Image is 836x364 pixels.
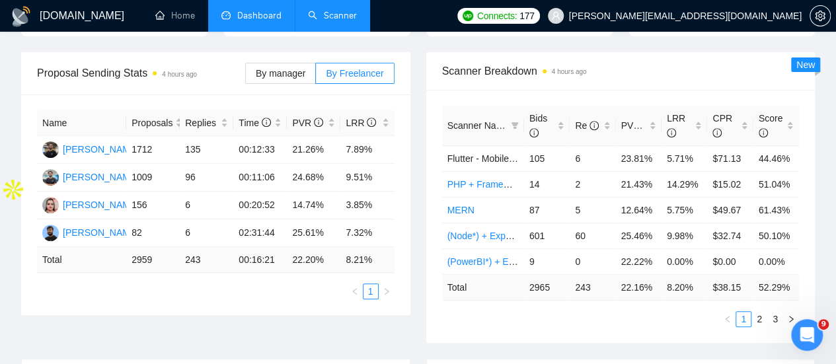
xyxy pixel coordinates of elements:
span: Replies [185,116,218,130]
span: dashboard [221,11,231,20]
span: Re [575,120,599,131]
span: 177 [519,9,534,23]
td: 25.46% [616,223,662,248]
td: 8.21 % [340,247,394,273]
td: 0.00% [753,248,799,274]
span: right [383,287,391,295]
span: 9 [818,319,829,330]
td: 87 [524,197,570,223]
button: right [783,311,799,327]
span: Scanner Breakdown [442,63,800,79]
td: 22.16 % [616,274,662,300]
span: Proposal Sending Stats [37,65,245,81]
span: info-circle [367,118,376,127]
td: 6 [570,145,615,171]
span: LRR [346,118,376,128]
img: logo [11,6,32,27]
td: 9.98% [662,223,707,248]
td: 23.81% [616,145,662,171]
td: 1712 [126,136,180,164]
span: Time [239,118,270,128]
span: By manager [256,68,305,79]
div: [PERSON_NAME] [63,198,139,212]
td: 50.10% [753,223,799,248]
div: [PERSON_NAME] [63,142,139,157]
span: info-circle [589,121,599,130]
iframe: Intercom live chat [791,319,823,351]
td: 12.64% [616,197,662,223]
td: 14.74% [287,192,340,219]
span: Scanner Name [447,120,509,131]
td: 82 [126,219,180,247]
span: filter [508,116,521,135]
td: 105 [524,145,570,171]
a: MJ[PERSON_NAME] [42,143,139,154]
span: LRR [667,113,685,138]
img: MJ [42,141,59,158]
a: 3 [768,312,782,326]
span: user [551,11,560,20]
td: 5.71% [662,145,707,171]
li: 3 [767,311,783,327]
time: 4 hours ago [552,68,587,75]
span: info-circle [262,118,271,127]
td: 8.20 % [662,274,707,300]
a: homeHome [155,10,195,21]
td: 5 [570,197,615,223]
a: 1 [736,312,751,326]
td: 0 [570,248,615,274]
td: 44.46% [753,145,799,171]
span: left [351,287,359,295]
img: IR [42,197,59,213]
time: 4 hours ago [162,71,197,78]
td: $ 38.15 [707,274,753,300]
td: 52.29 % [753,274,799,300]
td: 9 [524,248,570,274]
td: 243 [180,247,233,273]
span: CPR [712,113,732,138]
img: PA [42,225,59,241]
span: Proposals [132,116,172,130]
span: Score [759,113,783,138]
td: 3.85% [340,192,394,219]
li: Previous Page [720,311,736,327]
span: New [796,59,815,70]
td: 00:16:21 [233,247,287,273]
span: info-circle [314,118,323,127]
td: $71.13 [707,145,753,171]
a: 2 [752,312,767,326]
span: Connects: [477,9,517,23]
td: 00:12:33 [233,136,287,164]
span: info-circle [529,128,539,137]
td: 22.22% [616,248,662,274]
span: PVR [292,118,323,128]
li: 2 [751,311,767,327]
td: 2959 [126,247,180,273]
a: (Node*) + Expert and Beginner. [447,231,576,241]
td: 5.75% [662,197,707,223]
img: upwork-logo.png [463,11,473,21]
button: right [379,283,395,299]
td: $32.74 [707,223,753,248]
th: Replies [180,110,233,136]
th: Proposals [126,110,180,136]
button: left [720,311,736,327]
span: info-circle [642,121,652,130]
li: Next Page [783,311,799,327]
span: filter [511,122,519,129]
a: IR[PERSON_NAME] [42,199,139,209]
td: 7.32% [340,219,394,247]
td: 00:20:52 [233,192,287,219]
td: 6 [180,192,233,219]
a: setting [810,11,831,21]
td: 156 [126,192,180,219]
span: Bids [529,113,547,138]
a: searchScanner [308,10,357,21]
span: PVR [621,120,652,131]
td: $49.67 [707,197,753,223]
span: info-circle [759,128,768,137]
td: 601 [524,223,570,248]
td: 243 [570,274,615,300]
td: 02:31:44 [233,219,287,247]
span: info-circle [712,128,722,137]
